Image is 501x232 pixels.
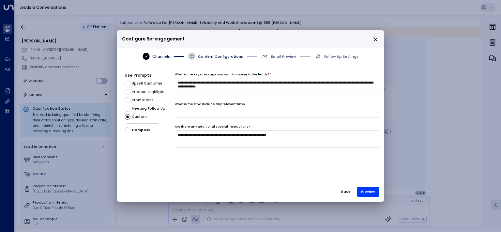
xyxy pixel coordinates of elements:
span: Meeting Follow Up [132,106,165,111]
button: close [372,37,378,42]
label: What is the CTA? Include any relevant links. [175,102,246,107]
label: Are there any additional special instructions? [175,125,250,129]
span: Product Highlight [132,89,165,95]
span: Upsell Customer [132,81,162,86]
span: Email Preview [271,54,296,59]
button: Back [337,187,355,197]
span: Custom [132,114,147,119]
span: Channels [152,54,170,59]
span: Compose [132,128,151,133]
span: Follow Up Settings [324,54,358,59]
span: Content Configurations [198,54,243,59]
span: Configure Re-engagement [122,36,185,43]
button: Preview [357,187,379,197]
span: Promotions [132,98,154,103]
label: What is the key message you want to convey to the leads? [175,72,269,77]
h4: Use Prompts [125,72,174,78]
